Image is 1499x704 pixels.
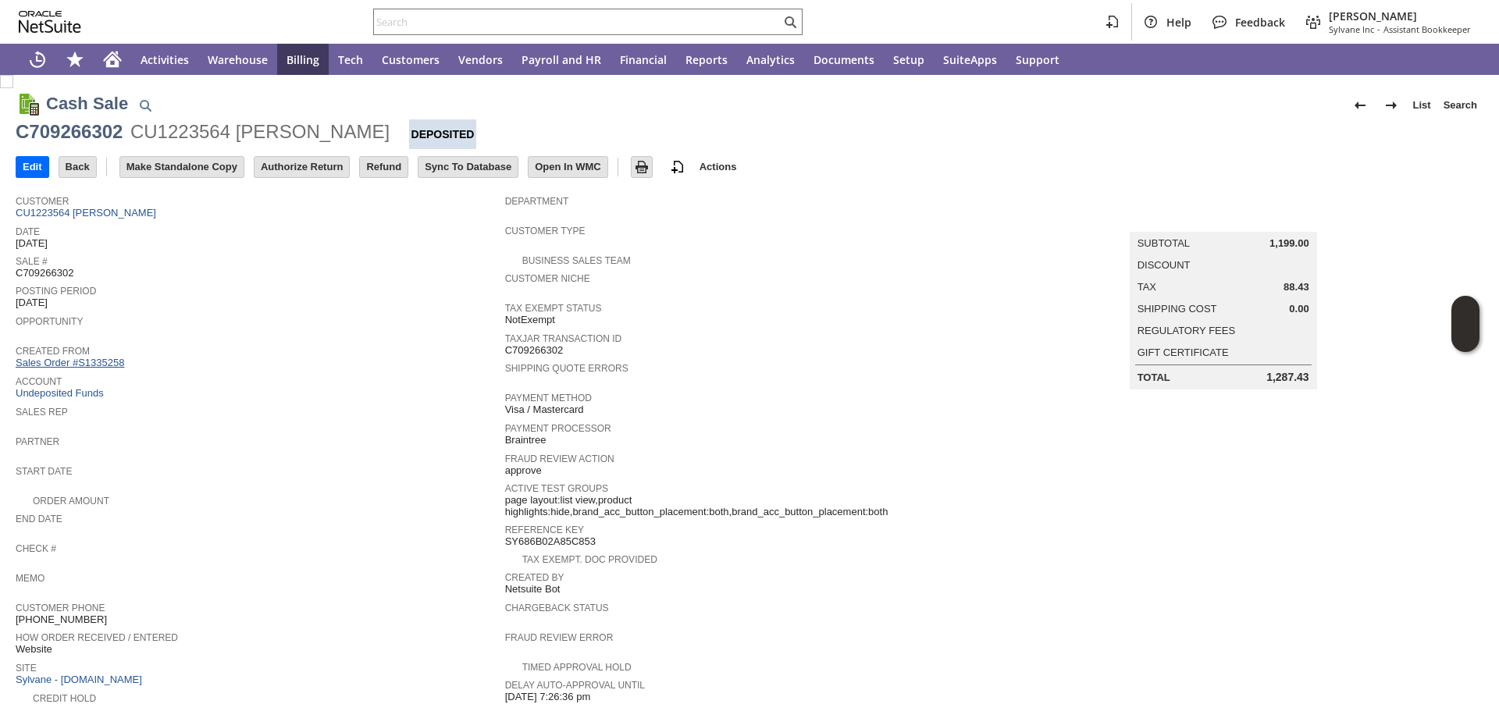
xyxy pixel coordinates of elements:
input: Authorize Return [255,157,349,177]
img: Previous [1351,96,1369,115]
span: [DATE] [16,237,48,250]
a: Tax Exempt Status [505,303,602,314]
a: Site [16,663,37,674]
a: Business Sales Team [522,255,631,266]
a: Customer [16,196,69,207]
a: Activities [131,44,198,75]
input: Print [632,157,652,177]
a: Check # [16,543,56,554]
caption: Summary [1130,207,1317,232]
a: Fraud Review Action [505,453,614,464]
input: Sync To Database [418,157,518,177]
span: Payroll and HR [522,52,601,67]
a: Shipping Quote Errors [505,363,628,374]
a: Customer Type [505,226,586,236]
span: 88.43 [1284,281,1309,293]
span: Support [1016,52,1059,67]
input: Back [59,157,96,177]
img: Print [632,158,651,176]
a: Opportunity [16,316,83,327]
a: Support [1006,44,1069,75]
span: SY686B02A85C853 [505,535,596,548]
a: Shipping Cost [1138,303,1217,315]
div: Shortcuts [56,44,94,75]
span: Netsuite Bot [505,583,561,596]
span: 1,199.00 [1269,237,1309,250]
span: Customers [382,52,440,67]
span: Oracle Guided Learning Widget. To move around, please hold and drag [1451,325,1479,353]
a: Start Date [16,466,72,477]
span: Feedback [1235,15,1285,30]
img: Quick Find [136,96,155,115]
svg: logo [19,11,81,33]
a: Timed Approval Hold [522,662,632,673]
input: Search [374,12,781,31]
img: add-record.svg [668,158,687,176]
span: 0.00 [1289,303,1309,315]
a: Subtotal [1138,237,1190,249]
input: Edit [16,157,48,177]
span: [DATE] 7:26:36 pm [505,691,591,703]
a: CU1223564 [PERSON_NAME] [16,207,160,219]
span: Braintree [505,434,547,446]
a: Sylvane - [DOMAIN_NAME] [16,674,146,685]
a: Memo [16,573,45,584]
h1: Cash Sale [46,91,128,116]
a: Gift Certificate [1138,347,1229,358]
span: - [1377,23,1380,35]
a: Undeposited Funds [16,387,104,399]
a: Actions [693,161,743,172]
span: approve [505,464,542,477]
span: [PHONE_NUMBER] [16,613,107,626]
span: Setup [893,52,924,67]
a: Home [94,44,131,75]
a: End Date [16,514,62,524]
span: Website [16,643,52,656]
a: Tech [329,44,372,75]
span: Reports [685,52,728,67]
a: Created By [505,572,564,583]
span: Analytics [746,52,795,67]
a: Created From [16,346,90,357]
a: Sale # [16,256,48,267]
svg: Shortcuts [66,50,84,69]
input: Open In WMC [529,157,607,177]
span: Financial [620,52,667,67]
span: Billing [287,52,319,67]
a: Payment Processor [505,423,611,434]
span: NotExempt [505,314,555,326]
a: Reports [676,44,737,75]
a: Setup [884,44,934,75]
a: Discount [1138,259,1191,271]
a: Payroll and HR [512,44,611,75]
span: 1,287.43 [1266,371,1309,384]
a: Customers [372,44,449,75]
svg: Recent Records [28,50,47,69]
span: Activities [141,52,189,67]
a: Date [16,226,40,237]
div: Deposited [409,119,477,149]
span: Warehouse [208,52,268,67]
span: Documents [814,52,874,67]
span: [DATE] [16,297,48,309]
a: Tax Exempt. Doc Provided [522,554,657,565]
a: Department [505,196,569,207]
a: Partner [16,436,59,447]
a: Order Amount [33,496,109,507]
a: Sales Rep [16,407,68,418]
a: SuiteApps [934,44,1006,75]
span: SuiteApps [943,52,997,67]
div: C709266302 [16,119,123,144]
a: Delay Auto-Approval Until [505,680,645,691]
a: Account [16,376,62,387]
a: Sales Order #S1335258 [16,357,128,368]
span: Help [1166,15,1191,30]
a: Customer Phone [16,603,105,613]
iframe: Click here to launch Oracle Guided Learning Help Panel [1451,296,1479,352]
img: Next [1382,96,1401,115]
a: Billing [277,44,329,75]
input: Make Standalone Copy [120,157,244,177]
span: page layout:list view,product highlights:hide,brand_acc_button_placement:both,brand_acc_button_pl... [505,494,987,518]
a: Vendors [449,44,512,75]
span: C709266302 [16,267,73,279]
